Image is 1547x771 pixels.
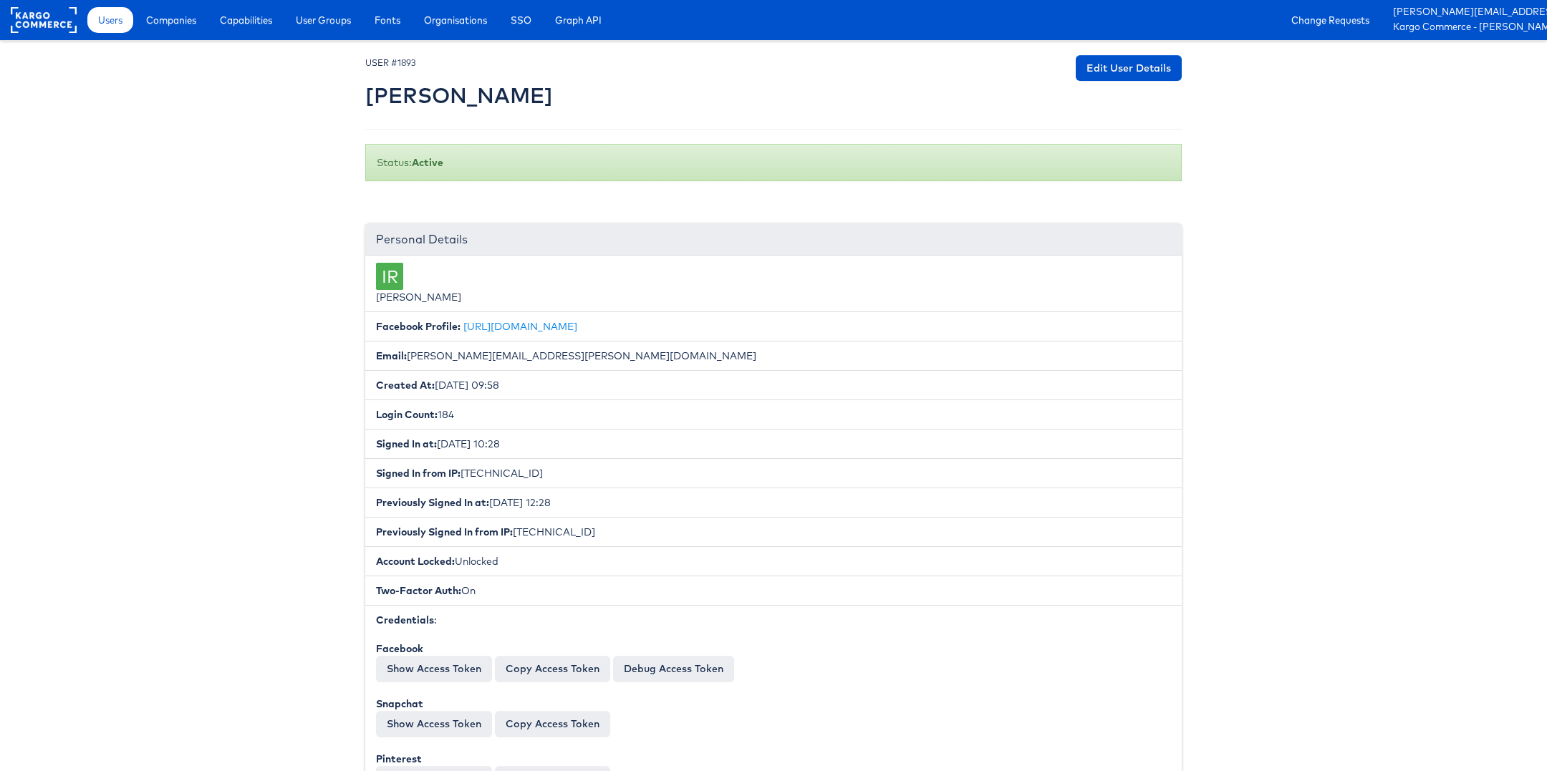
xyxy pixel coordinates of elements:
[376,584,461,597] b: Two-Factor Auth:
[376,379,435,392] b: Created At:
[365,224,1182,256] div: Personal Details
[412,156,443,169] b: Active
[296,13,351,27] span: User Groups
[365,517,1182,547] li: [TECHNICAL_ID]
[365,546,1182,576] li: Unlocked
[365,341,1182,371] li: [PERSON_NAME][EMAIL_ADDRESS][PERSON_NAME][DOMAIN_NAME]
[98,13,122,27] span: Users
[495,656,610,682] button: Copy Access Token
[365,429,1182,459] li: [DATE] 10:28
[413,7,498,33] a: Organisations
[376,555,455,568] b: Account Locked:
[209,7,283,33] a: Capabilities
[365,488,1182,518] li: [DATE] 12:28
[376,711,492,737] button: Show Access Token
[376,525,513,538] b: Previously Signed In from IP:
[135,7,207,33] a: Companies
[365,576,1182,606] li: On
[376,408,438,421] b: Login Count:
[376,642,423,655] b: Facebook
[365,256,1182,312] li: [PERSON_NAME]
[544,7,612,33] a: Graph API
[365,370,1182,400] li: [DATE] 09:58
[500,7,542,33] a: SSO
[376,263,403,290] div: IR
[555,13,602,27] span: Graph API
[376,496,489,509] b: Previously Signed In at:
[1281,7,1380,33] a: Change Requests
[424,13,487,27] span: Organisations
[1393,5,1536,20] a: [PERSON_NAME][EMAIL_ADDRESS][PERSON_NAME][DOMAIN_NAME]
[285,7,362,33] a: User Groups
[87,7,133,33] a: Users
[220,13,272,27] span: Capabilities
[376,697,423,710] b: Snapchat
[1076,55,1182,81] a: Edit User Details
[376,467,461,480] b: Signed In from IP:
[376,349,407,362] b: Email:
[365,458,1182,488] li: [TECHNICAL_ID]
[376,656,492,682] button: Show Access Token
[146,13,196,27] span: Companies
[376,752,422,765] b: Pinterest
[376,614,434,626] b: Credentials
[365,144,1182,181] div: Status:
[511,13,531,27] span: SSO
[463,320,577,333] a: [URL][DOMAIN_NAME]
[364,7,411,33] a: Fonts
[613,656,734,682] a: Debug Access Token
[365,57,416,68] small: USER #1893
[365,84,553,107] h2: [PERSON_NAME]
[365,399,1182,430] li: 184
[376,437,437,450] b: Signed In at:
[375,13,400,27] span: Fonts
[376,320,461,333] b: Facebook Profile:
[1393,20,1536,35] a: Kargo Commerce - [PERSON_NAME]
[495,711,610,737] button: Copy Access Token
